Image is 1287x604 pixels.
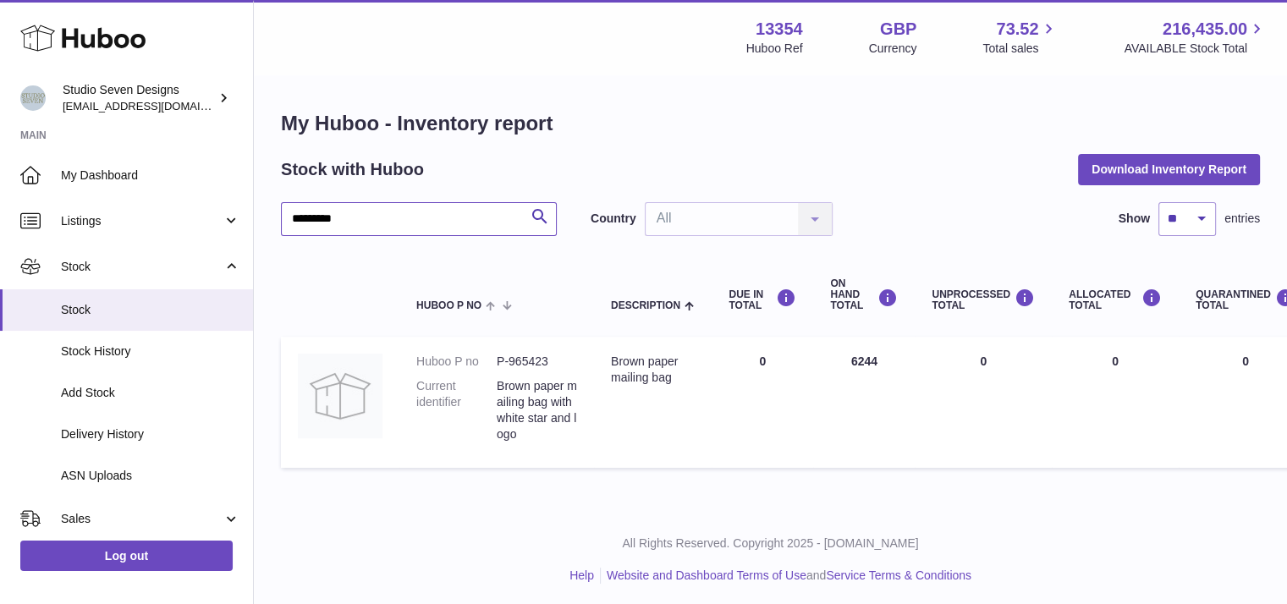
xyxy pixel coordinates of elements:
h1: My Huboo - Inventory report [281,110,1260,137]
span: ASN Uploads [61,468,240,484]
dd: Brown paper mailing bag with white star and logo [497,378,577,442]
span: Huboo P no [416,300,481,311]
span: Stock [61,302,240,318]
span: Description [611,300,680,311]
td: 0 [712,337,813,467]
button: Download Inventory Report [1078,154,1260,184]
span: AVAILABLE Stock Total [1124,41,1267,57]
dt: Huboo P no [416,354,497,370]
dd: P-965423 [497,354,577,370]
img: product image [298,354,382,438]
a: Service Terms & Conditions [826,568,971,582]
div: Currency [869,41,917,57]
span: 73.52 [996,18,1038,41]
div: ALLOCATED Total [1069,288,1162,311]
span: 216,435.00 [1163,18,1247,41]
span: Stock [61,259,223,275]
div: UNPROCESSED Total [932,288,1035,311]
a: Log out [20,541,233,571]
span: My Dashboard [61,167,240,184]
label: Country [591,211,636,227]
span: 0 [1242,354,1249,368]
span: Sales [61,511,223,527]
span: Total sales [982,41,1058,57]
td: 0 [915,337,1052,467]
span: Listings [61,213,223,229]
span: Stock History [61,343,240,360]
a: 216,435.00 AVAILABLE Stock Total [1124,18,1267,57]
span: Delivery History [61,426,240,442]
div: ON HAND Total [830,278,898,312]
div: Huboo Ref [746,41,803,57]
span: Add Stock [61,385,240,401]
label: Show [1119,211,1150,227]
strong: GBP [880,18,916,41]
span: entries [1224,211,1260,227]
div: Brown paper mailing bag [611,354,695,386]
a: Website and Dashboard Terms of Use [607,568,806,582]
td: 0 [1052,337,1179,467]
span: [EMAIL_ADDRESS][DOMAIN_NAME] [63,99,249,113]
div: DUE IN TOTAL [729,288,796,311]
img: contact.studiosevendesigns@gmail.com [20,85,46,111]
li: and [601,568,971,584]
a: Help [569,568,594,582]
a: 73.52 Total sales [982,18,1058,57]
div: Studio Seven Designs [63,82,215,114]
strong: 13354 [756,18,803,41]
h2: Stock with Huboo [281,158,424,181]
dt: Current identifier [416,378,497,442]
p: All Rights Reserved. Copyright 2025 - [DOMAIN_NAME] [267,535,1273,552]
td: 6244 [813,337,915,467]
